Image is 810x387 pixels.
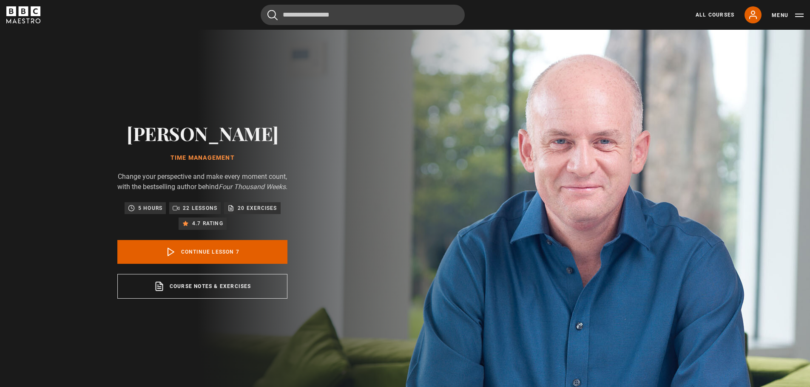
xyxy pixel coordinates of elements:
h1: Time Management [117,155,287,161]
p: 20 exercises [238,204,277,212]
button: Submit the search query [267,10,278,20]
input: Search [261,5,465,25]
p: Change your perspective and make every moment count, with the bestselling author behind . [117,172,287,192]
p: 22 lessons [183,204,217,212]
p: 4.7 rating [192,219,223,228]
p: 5 hours [138,204,162,212]
a: Continue lesson 7 [117,240,287,264]
button: Toggle navigation [772,11,804,20]
a: Course notes & exercises [117,274,287,299]
a: All Courses [696,11,734,19]
svg: BBC Maestro [6,6,40,23]
h2: [PERSON_NAME] [117,122,287,144]
i: Four Thousand Weeks [219,183,286,191]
